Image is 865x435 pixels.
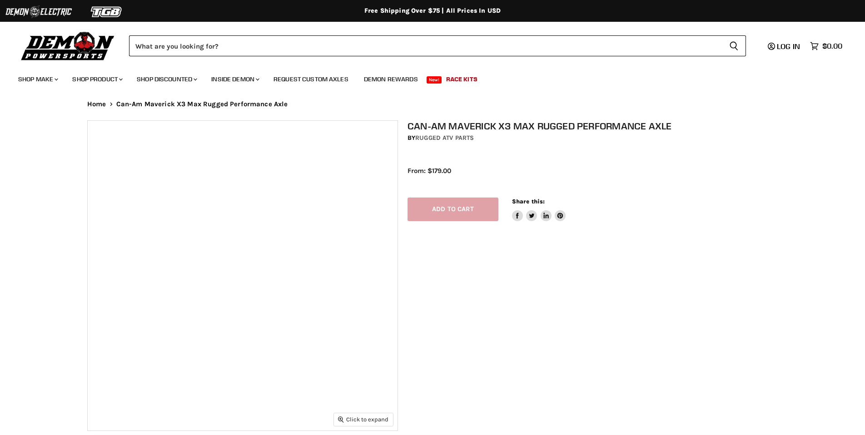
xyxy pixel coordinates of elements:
[69,7,796,15] div: Free Shipping Over $75 | All Prices In USD
[11,66,840,89] ul: Main menu
[427,76,442,84] span: New!
[116,100,288,108] span: Can-Am Maverick X3 Max Rugged Performance Axle
[129,35,722,56] input: Search
[512,198,545,205] span: Share this:
[129,35,746,56] form: Product
[338,416,388,423] span: Click to expand
[764,42,805,50] a: Log in
[65,70,128,89] a: Shop Product
[267,70,355,89] a: Request Custom Axles
[357,70,425,89] a: Demon Rewards
[805,40,847,53] a: $0.00
[5,3,73,20] img: Demon Electric Logo 2
[777,42,800,51] span: Log in
[822,42,842,50] span: $0.00
[408,133,787,143] div: by
[18,30,118,62] img: Demon Powersports
[130,70,203,89] a: Shop Discounted
[87,100,106,108] a: Home
[334,413,393,425] button: Click to expand
[69,100,796,108] nav: Breadcrumbs
[73,3,141,20] img: TGB Logo 2
[11,70,64,89] a: Shop Make
[439,70,484,89] a: Race Kits
[722,35,746,56] button: Search
[204,70,265,89] a: Inside Demon
[415,134,474,142] a: Rugged ATV Parts
[512,198,566,222] aside: Share this:
[408,167,451,175] span: From: $179.00
[408,120,787,132] h1: Can-Am Maverick X3 Max Rugged Performance Axle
